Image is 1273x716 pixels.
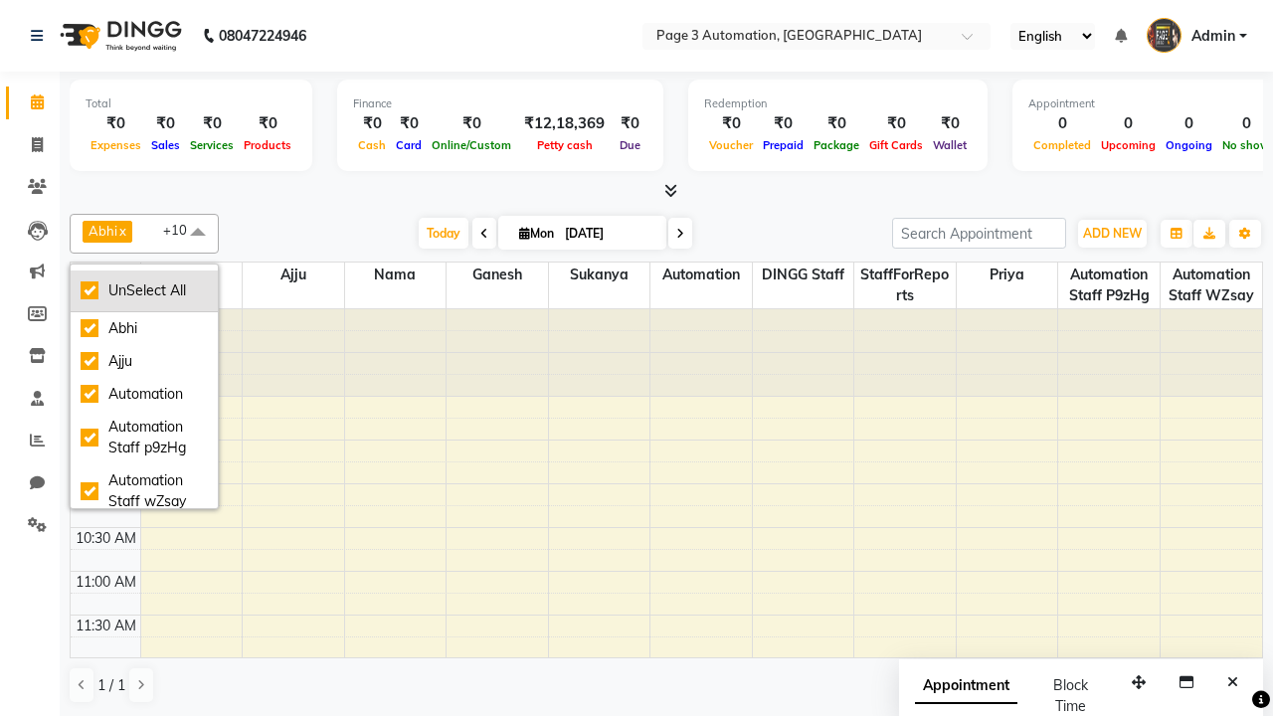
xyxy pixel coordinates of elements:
span: Package [809,138,864,152]
span: Card [391,138,427,152]
span: Upcoming [1096,138,1161,152]
img: Admin [1147,18,1182,53]
div: Ajju [81,351,208,372]
div: ₹0 [809,112,864,135]
div: ₹0 [391,112,427,135]
div: Automation [81,384,208,405]
div: ₹0 [427,112,516,135]
div: ₹0 [239,112,296,135]
div: 11:00 AM [72,572,140,593]
div: Finance [353,95,647,112]
span: Ajju [243,263,344,287]
span: Ongoing [1161,138,1217,152]
div: ₹0 [928,112,972,135]
div: Stylist [71,263,140,283]
span: Completed [1028,138,1096,152]
span: Sukanya [549,263,650,287]
span: Wallet [928,138,972,152]
span: Automation Staff wZsay [1161,263,1262,308]
span: Admin [1191,26,1235,47]
span: Voucher [704,138,758,152]
span: Sales [146,138,185,152]
span: Automation Staff p9zHg [1058,263,1160,308]
span: Online/Custom [427,138,516,152]
span: Today [419,218,468,249]
span: Products [239,138,296,152]
div: UnSelect All [81,280,208,301]
span: Priya [957,263,1058,287]
span: ADD NEW [1083,226,1142,241]
div: ₹0 [86,112,146,135]
span: Nama [345,263,447,287]
span: Petty cash [532,138,598,152]
a: x [117,223,126,239]
div: 11:30 AM [72,616,140,636]
div: ₹0 [353,112,391,135]
div: 0 [1161,112,1217,135]
div: Automation Staff wZsay [81,470,208,512]
span: Abhi [141,263,243,287]
div: Total [86,95,296,112]
div: ₹0 [185,112,239,135]
span: Ganesh [447,263,548,287]
span: Cash [353,138,391,152]
span: Due [615,138,645,152]
div: Automation Staff p9zHg [81,417,208,458]
img: logo [51,8,187,64]
div: ₹0 [613,112,647,135]
div: Redemption [704,95,972,112]
input: Search Appointment [892,218,1066,249]
input: 2025-09-01 [559,219,658,249]
div: Abhi [81,318,208,339]
span: Abhi [89,223,117,239]
div: 0 [1028,112,1096,135]
b: 08047224946 [219,8,306,64]
span: Services [185,138,239,152]
span: Expenses [86,138,146,152]
span: 1 / 1 [97,675,125,696]
span: StaffForReports [854,263,956,308]
button: ADD NEW [1078,220,1147,248]
span: Gift Cards [864,138,928,152]
div: 0 [1096,112,1161,135]
div: ₹0 [146,112,185,135]
span: Mon [514,226,559,241]
div: ₹12,18,369 [516,112,613,135]
span: Prepaid [758,138,809,152]
span: DINGG Staff [753,263,854,287]
div: ₹0 [864,112,928,135]
div: ₹0 [704,112,758,135]
span: Block Time [1053,676,1088,715]
div: 10:30 AM [72,528,140,549]
div: ₹0 [758,112,809,135]
span: +10 [163,222,202,238]
button: Close [1218,667,1247,698]
span: Automation [650,263,752,287]
span: Appointment [915,668,1017,704]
